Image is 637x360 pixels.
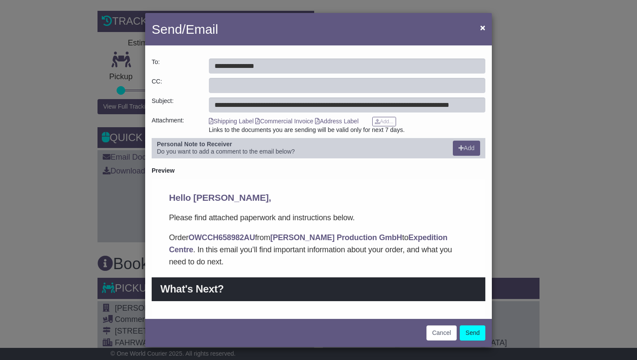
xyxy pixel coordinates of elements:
span: 3 [34,329,38,338]
button: Add [453,141,480,156]
div: Do you want to add a comment to the email below? [153,141,448,156]
div: Attachment: [147,117,205,134]
span: Download and print the commercial invoice using the button below. Please attach or include 3 copi... [17,276,299,297]
span: 2 [34,264,38,273]
div: Preview [152,167,485,174]
button: Cancel [426,325,457,341]
span: 1 [34,186,38,195]
span: × [480,22,485,32]
strong: before the scheduled pickup on [DATE] [88,164,230,173]
a: Address Label [315,118,359,125]
a: Download Labels [18,241,87,258]
p: Please find attached paperwork and instructions below. [17,33,316,45]
button: Send [460,325,485,341]
strong: OWCCH658982AU [37,55,103,63]
b: Important: [17,223,55,231]
strong: [PERSON_NAME] Production GmbH [119,55,250,63]
div: To: [147,58,205,74]
p: To ensure a smooth pick-up, and to keep your order on schedule, please complete this step-by-step... [17,150,316,174]
button: Close [476,19,490,36]
p: Order from to . In this email you’ll find important information about your order, and what you ne... [17,53,316,89]
div: CC: [147,78,205,93]
a: Download Commercial Invoice [18,307,129,323]
a: Add... [372,117,396,126]
a: Shipping Label [209,118,254,125]
h4: Send/Email [152,19,218,39]
strong: Step : Commercial Invoice [17,264,115,273]
div: Links to the documents you are sending will be valid only for next 7 days. [209,126,485,134]
p: Download and print the shipping labels using the button below. Then affix this label firmly to th... [17,197,316,233]
div: Subject: [147,97,205,112]
strong: Step : Shipping Labels [17,186,102,195]
h3: Important Steps [17,135,316,148]
span: Hello [PERSON_NAME], [17,14,120,24]
div: What's Next? [9,103,316,118]
div: Personal Note to Receiver [157,141,444,148]
strong: Step : Address Labels [17,329,99,338]
a: Commercial Invoice [255,118,313,125]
